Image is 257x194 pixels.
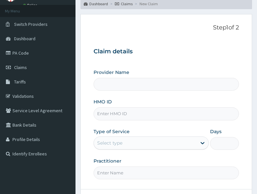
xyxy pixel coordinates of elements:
[94,48,239,55] h3: Claim details
[115,1,133,7] a: Claims
[97,140,122,146] div: Select type
[84,1,108,7] a: Dashboard
[94,98,112,105] label: HMO ID
[94,167,239,179] input: Enter Name
[23,3,39,8] a: Online
[14,36,35,42] span: Dashboard
[94,69,129,76] label: Provider Name
[210,128,222,135] label: Days
[14,79,26,85] span: Tariffs
[14,21,48,27] span: Switch Providers
[14,64,27,70] span: Claims
[94,128,130,135] label: Type of Service
[94,24,239,31] p: Step 1 of 2
[133,1,158,7] li: New Claim
[94,107,239,120] input: Enter HMO ID
[94,158,121,164] label: Practitioner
